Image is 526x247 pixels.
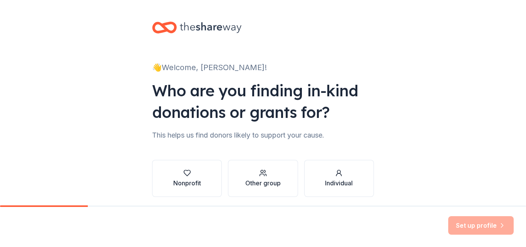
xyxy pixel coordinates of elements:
[152,80,374,123] div: Who are you finding in-kind donations or grants for?
[173,178,201,188] div: Nonprofit
[152,129,374,141] div: This helps us find donors likely to support your cause.
[245,178,281,188] div: Other group
[152,61,374,74] div: 👋 Welcome, [PERSON_NAME]!
[304,160,374,197] button: Individual
[152,160,222,197] button: Nonprofit
[228,160,298,197] button: Other group
[325,178,353,188] div: Individual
